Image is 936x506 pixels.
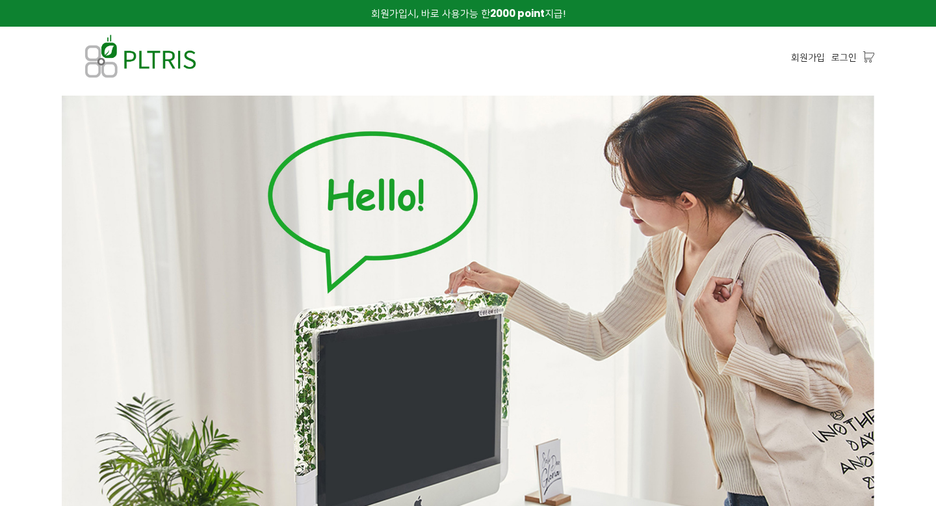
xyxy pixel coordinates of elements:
[791,50,825,64] a: 회원가입
[831,50,857,64] a: 로그인
[490,7,545,20] strong: 2000 point
[371,7,565,20] span: 회원가입시, 바로 사용가능 한 지급!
